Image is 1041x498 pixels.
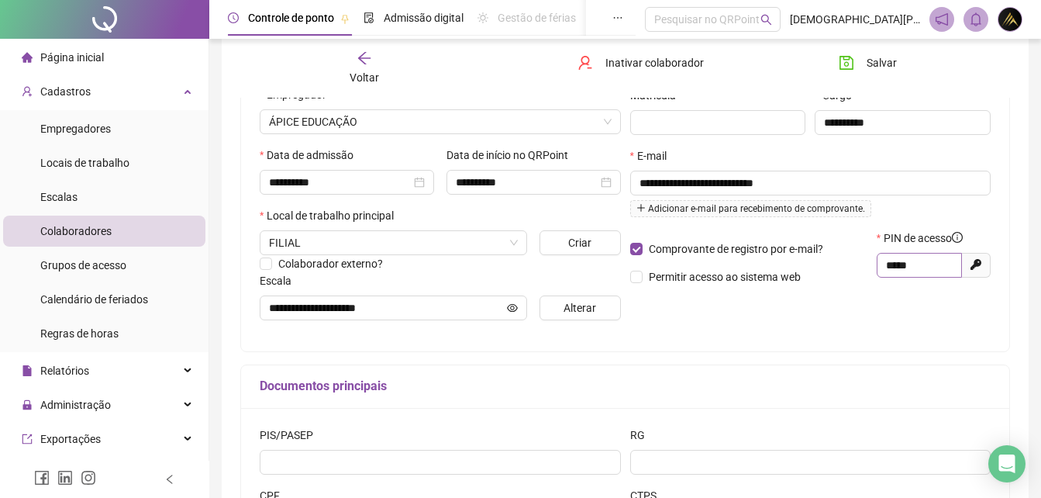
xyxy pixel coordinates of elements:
[340,14,350,23] span: pushpin
[636,203,646,213] span: plus
[34,470,50,486] span: facebook
[577,55,593,71] span: user-delete
[649,243,823,255] span: Comprovante de registro por e-mail?
[40,225,112,237] span: Colaboradores
[568,234,591,251] span: Criar
[498,12,576,24] span: Gestão de férias
[446,147,578,164] label: Data de início no QRPoint
[839,55,854,71] span: save
[22,434,33,444] span: export
[22,52,33,63] span: home
[40,433,101,445] span: Exportações
[22,86,33,97] span: user-add
[22,399,33,410] span: lock
[867,54,897,71] span: Salvar
[760,14,772,26] span: search
[969,12,983,26] span: bell
[564,299,596,316] span: Alterar
[477,12,488,23] span: sun
[40,157,129,169] span: Locais de trabalho
[630,427,655,444] label: RG
[364,12,374,23] span: file-done
[260,427,323,444] label: PIS/PASEP
[269,110,612,133] span: APICE EDUCAÇÃO SERVIÇOS DE TREINAMENTO, DESENVOLVIMENTO PROFISSIONAL
[248,12,334,24] span: Controle de ponto
[605,54,704,71] span: Inativar colaborador
[612,12,623,23] span: ellipsis
[40,365,89,377] span: Relatórios
[260,207,404,224] label: Local de trabalho principal
[40,327,119,340] span: Regras de horas
[164,474,175,485] span: left
[884,230,963,247] span: PIN de acesso
[57,470,73,486] span: linkedin
[40,123,111,135] span: Empregadores
[988,445,1025,482] div: Open Intercom Messenger
[539,230,620,255] button: Criar
[630,147,677,164] label: E-mail
[649,271,801,283] span: Permitir acesso ao sistema web
[260,272,302,289] label: Escala
[952,232,963,243] span: info-circle
[384,12,464,24] span: Admissão digital
[998,8,1022,31] img: 77719
[827,50,908,75] button: Salvar
[260,147,364,164] label: Data de admissão
[507,303,518,313] span: eye
[357,50,372,66] span: arrow-left
[40,191,78,203] span: Escalas
[81,470,96,486] span: instagram
[539,296,620,320] button: Alterar
[630,200,871,217] span: Adicionar e-mail para recebimento de comprovante.
[40,51,104,64] span: Página inicial
[40,259,126,271] span: Grupos de acesso
[22,365,33,376] span: file
[40,85,91,98] span: Cadastros
[260,377,991,396] h5: Documentos principais
[935,12,949,26] span: notification
[278,258,383,270] span: Colaborador externo?
[40,399,111,411] span: Administração
[40,293,148,306] span: Calendário de feriados
[566,50,715,75] button: Inativar colaborador
[228,12,239,23] span: clock-circle
[269,231,518,254] span: AV. ACM, 3244 - ED. EMPRESARIAL THOMÉ DE SOUZA SALA 2503 CAMINHO DAS ÁRVORES. ACM, 3244
[790,11,920,28] span: [DEMOGRAPHIC_DATA][PERSON_NAME] EDUCAÇÃO
[350,71,379,84] span: Voltar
